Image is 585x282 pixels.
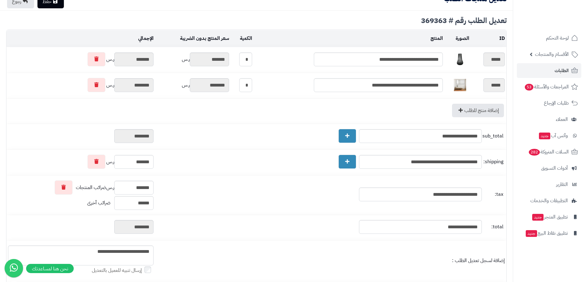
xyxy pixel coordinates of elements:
[543,17,579,30] img: logo-2.png
[6,17,507,24] div: تعديل الطلب رقم # 369363
[157,52,229,66] div: ر.س
[517,63,581,78] a: الطلبات
[524,83,569,91] span: المراجعات والأسئلة
[471,30,506,47] td: ID
[517,112,581,127] a: العملاء
[254,30,444,47] td: المنتج
[87,199,111,207] span: ضرائب أخرى
[517,128,581,143] a: وآتس آبجديد
[517,79,581,94] a: المراجعات والأسئلة53
[92,267,154,274] label: إرسال تنبيه للعميل بالتعديل
[517,193,581,208] a: التطبيقات والخدمات
[454,79,466,91] img: 1753778503-1-40x40.jpg
[539,133,550,139] span: جديد
[76,184,106,191] span: ضرائب المنتجات
[483,223,503,230] span: total:
[452,104,504,117] a: إضافة منتج للطلب
[8,155,154,169] div: ر.س
[8,78,154,92] div: ر.س
[532,214,544,221] span: جديد
[8,180,154,195] div: ر.س
[157,78,229,92] div: ر.س
[544,99,569,107] span: طلبات الإرجاع
[8,52,154,66] div: ر.س
[529,149,540,156] span: 282
[517,210,581,224] a: تطبيق المتجرجديد
[528,148,569,156] span: السلات المتروكة
[517,177,581,192] a: التقارير
[517,226,581,241] a: تطبيق نقاط البيعجديد
[556,180,568,189] span: التقارير
[541,164,568,172] span: أدوات التسويق
[532,213,568,221] span: تطبيق المتجر
[483,158,503,165] span: shipping:
[535,50,569,59] span: الأقسام والمنتجات
[6,30,155,47] td: الإجمالي
[157,257,505,264] div: إضافة لسجل تعديل الطلب :
[526,230,537,237] span: جديد
[517,161,581,176] a: أدوات التسويق
[546,34,569,42] span: لوحة التحكم
[454,53,466,65] img: 1750330315-1-40x40.jpg
[517,96,581,110] a: طلبات الإرجاع
[555,66,569,75] span: الطلبات
[231,30,254,47] td: الكمية
[556,115,568,124] span: العملاء
[530,196,568,205] span: التطبيقات والخدمات
[155,30,231,47] td: سعر المنتج بدون الضريبة
[144,266,151,273] input: إرسال تنبيه للعميل بالتعديل
[517,31,581,45] a: لوحة التحكم
[517,145,581,159] a: السلات المتروكة282
[525,84,533,91] span: 53
[483,133,503,140] span: sub_total:
[525,229,568,238] span: تطبيق نقاط البيع
[444,30,471,47] td: الصورة
[483,191,503,198] span: tax:
[538,131,568,140] span: وآتس آب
